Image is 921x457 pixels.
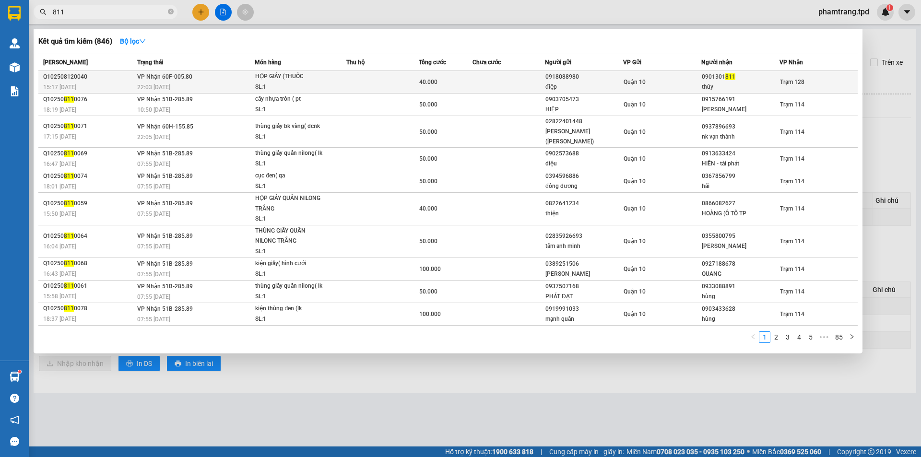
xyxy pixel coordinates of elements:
div: kiện thùng đen (lk [255,304,327,314]
span: Quận 10 [624,101,646,108]
span: 16:43 [DATE] [43,270,76,277]
span: 811 [64,233,74,239]
input: Tìm tên, số ĐT hoặc mã đơn [53,7,166,17]
div: SL: 1 [255,105,327,115]
div: QUANG [702,269,779,279]
div: HIỆP [545,105,623,115]
span: VP Nhận [779,59,803,66]
div: 0927188678 [702,259,779,269]
span: 07:55 [DATE] [137,293,170,300]
a: 5 [805,332,816,342]
a: 1 [759,332,770,342]
span: down [139,38,146,45]
div: thùng giấy bk vàng( dcnk [255,121,327,132]
div: 0355800795 [702,231,779,241]
img: solution-icon [10,86,20,96]
div: 0913633424 [702,149,779,159]
div: cục đen( qa [255,171,327,181]
span: VP Nhận 51B-285.89 [137,283,193,290]
span: 15:50 [DATE] [43,211,76,217]
span: 50.000 [419,129,437,135]
span: search [40,9,47,15]
span: Quận 10 [624,129,646,135]
span: Chưa cước [472,59,501,66]
span: Người gửi [545,59,571,66]
span: Trạm 114 [780,178,804,185]
div: [PERSON_NAME] [702,241,779,251]
span: 15:58 [DATE] [43,293,76,300]
span: VP Nhận 51B-285.89 [137,150,193,157]
span: VP Nhận 51B-285.89 [137,305,193,312]
div: SL: 1 [255,132,327,142]
span: VP Nhận 60H-155.85 [137,123,193,130]
span: 40.000 [419,205,437,212]
div: 0933088891 [702,281,779,292]
span: VP Nhận 51B-285.89 [137,96,193,103]
span: 07:55 [DATE] [137,161,170,167]
li: Previous Page [747,331,759,343]
div: mạnh quân [545,314,623,324]
h3: Kết quả tìm kiếm ( 846 ) [38,36,112,47]
span: 50.000 [419,288,437,295]
span: message [10,437,19,446]
span: 07:55 [DATE] [137,316,170,323]
span: 07:55 [DATE] [137,183,170,190]
strong: Bộ lọc [120,37,146,45]
span: Quận 10 [624,79,646,85]
img: logo-vxr [8,6,21,21]
div: 0902573688 [545,149,623,159]
span: 15:17 [DATE] [43,84,76,91]
span: 07:55 [DATE] [137,243,170,250]
span: 17:15 [DATE] [43,133,76,140]
span: Quận 10 [624,155,646,162]
span: Trạng thái [137,59,163,66]
div: 0903705473 [545,94,623,105]
span: 18:37 [DATE] [43,316,76,322]
div: hùng [702,314,779,324]
div: Q10250 0064 [43,231,134,241]
span: Trạm 114 [780,266,804,272]
span: Quận 10 [624,178,646,185]
span: VP Nhận 51B-285.89 [137,260,193,267]
span: 50.000 [419,178,437,185]
span: 811 [64,305,74,312]
div: THÙNG GIẤY QUẤN NILONG TRẮNG [255,226,327,246]
span: Trạm 114 [780,155,804,162]
div: thùng giấy quấn nilong( lk [255,281,327,292]
div: HỘP GIẤY QUẤN NILONG TRẮNG [255,193,327,214]
span: Món hàng [255,59,281,66]
div: SL: 1 [255,82,327,93]
span: ••• [816,331,832,343]
span: Quận 10 [624,288,646,295]
span: Tổng cước [419,59,446,66]
div: Quận 10 [75,8,140,20]
div: thùng giấy quấn nilong( lk [255,148,327,159]
button: left [747,331,759,343]
span: 07:55 [DATE] [137,271,170,278]
sup: 1 [18,370,21,373]
span: 811 [64,200,74,207]
span: close-circle [168,9,174,14]
span: 100.000 [419,266,441,272]
div: HIỀN - tài phát [702,159,779,169]
div: hải [702,181,779,191]
div: 0937507168 [545,281,623,292]
span: 10:50 [DATE] [137,106,170,113]
span: 22:03 [DATE] [137,84,170,91]
span: 811 [64,123,74,129]
span: VP Nhận 51B-285.89 [137,200,193,207]
div: 0866082627 [702,199,779,209]
div: kiện giấy( hình cưới [255,258,327,269]
div: Q10250 0069 [43,149,134,159]
div: Q10250 0059 [43,199,134,209]
img: warehouse-icon [10,38,20,48]
span: NGÃ 3 GIA CANH [8,45,63,95]
span: right [849,334,855,340]
span: Trạm 128 [780,79,804,85]
div: SL: 1 [255,292,327,302]
div: 0915766191 [702,94,779,105]
a: 4 [794,332,804,342]
span: 811 [64,150,74,157]
div: 0901301 [702,72,779,82]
